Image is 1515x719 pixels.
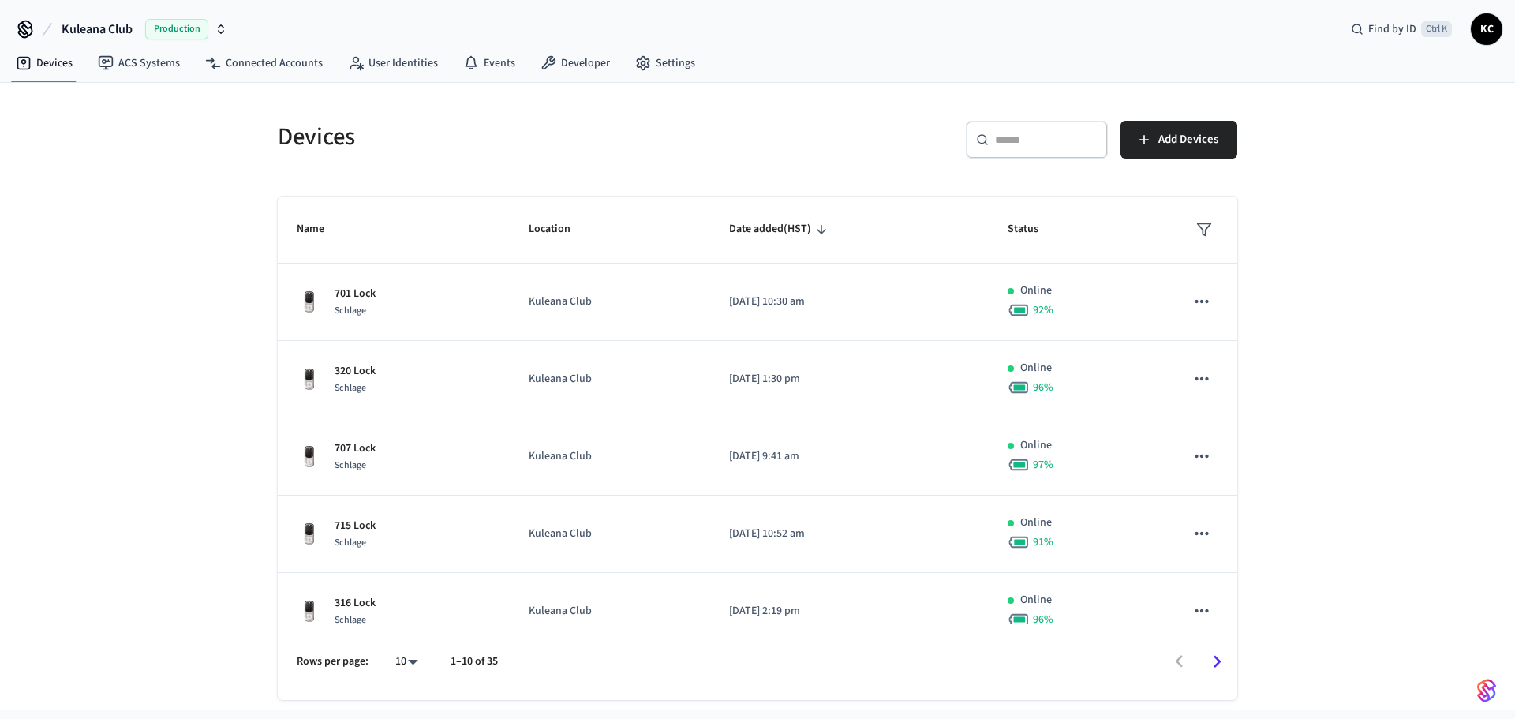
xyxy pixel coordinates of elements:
[729,603,970,620] p: [DATE] 2:19 pm
[1033,302,1053,318] span: 92 %
[335,595,376,612] p: 316 Lock
[1020,437,1052,454] p: Online
[729,526,970,542] p: [DATE] 10:52 am
[1120,121,1237,159] button: Add Devices
[1033,457,1053,473] span: 97 %
[1472,15,1501,43] span: KC
[528,49,623,77] a: Developer
[1020,592,1052,609] p: Online
[297,290,322,315] img: Yale Assure Touchscreen Wifi Smart Lock, Satin Nickel, Front
[623,49,708,77] a: Settings
[85,49,193,77] a: ACS Systems
[193,49,335,77] a: Connected Accounts
[297,653,368,670] p: Rows per page:
[1471,13,1502,45] button: KC
[529,448,691,465] p: Kuleana Club
[335,304,366,317] span: Schlage
[729,294,970,310] p: [DATE] 10:30 am
[335,613,366,627] span: Schlage
[1199,643,1236,680] button: Go to next page
[335,459,366,472] span: Schlage
[1338,15,1464,43] div: Find by IDCtrl K
[278,121,748,153] h5: Devices
[1033,612,1053,627] span: 96 %
[451,49,528,77] a: Events
[297,444,322,470] img: Yale Assure Touchscreen Wifi Smart Lock, Satin Nickel, Front
[335,536,366,549] span: Schlage
[335,363,376,380] p: 320 Lock
[62,20,133,39] span: Kuleana Club
[1020,283,1052,299] p: Online
[729,217,832,242] span: Date added(HST)
[1421,21,1452,37] span: Ctrl K
[335,440,376,457] p: 707 Lock
[1008,217,1059,242] span: Status
[1477,678,1496,703] img: SeamLogoGradient.69752ec5.svg
[335,518,376,534] p: 715 Lock
[1020,360,1052,376] p: Online
[335,286,376,302] p: 701 Lock
[145,19,208,39] span: Production
[1158,129,1218,150] span: Add Devices
[1368,21,1416,37] span: Find by ID
[335,49,451,77] a: User Identities
[1033,534,1053,550] span: 91 %
[529,217,591,242] span: Location
[451,653,498,670] p: 1–10 of 35
[387,650,425,673] div: 10
[529,371,691,388] p: Kuleana Club
[1020,515,1052,531] p: Online
[297,599,322,624] img: Yale Assure Touchscreen Wifi Smart Lock, Satin Nickel, Front
[297,522,322,547] img: Yale Assure Touchscreen Wifi Smart Lock, Satin Nickel, Front
[729,448,970,465] p: [DATE] 9:41 am
[529,526,691,542] p: Kuleana Club
[335,381,366,395] span: Schlage
[529,294,691,310] p: Kuleana Club
[297,367,322,392] img: Yale Assure Touchscreen Wifi Smart Lock, Satin Nickel, Front
[529,603,691,620] p: Kuleana Club
[1033,380,1053,395] span: 96 %
[729,371,970,388] p: [DATE] 1:30 pm
[297,217,345,242] span: Name
[3,49,85,77] a: Devices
